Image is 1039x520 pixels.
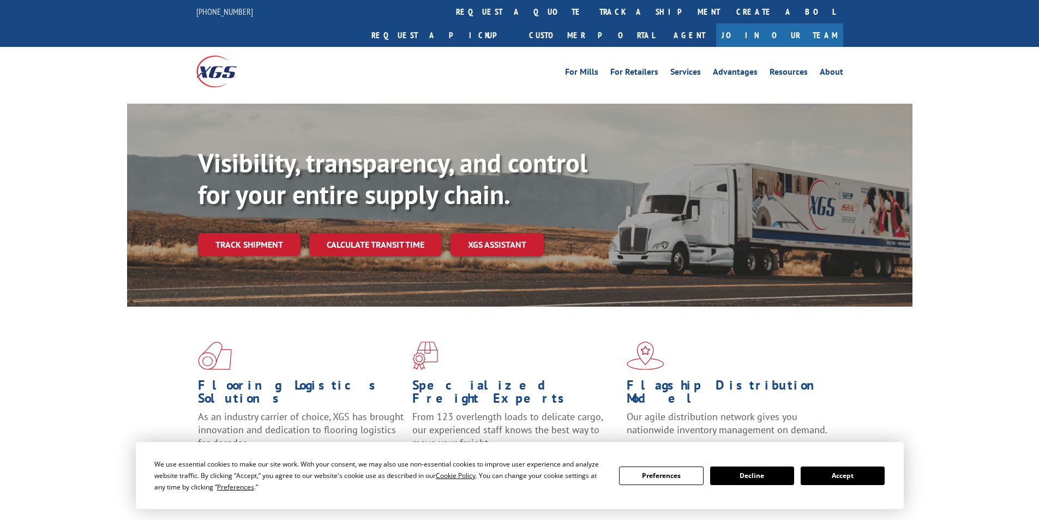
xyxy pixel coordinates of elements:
img: xgs-icon-focused-on-flooring-red [412,342,438,370]
a: Calculate transit time [309,233,442,256]
span: Our agile distribution network gives you nationwide inventory management on demand. [627,410,827,436]
a: Advantages [713,68,758,80]
span: As an industry carrier of choice, XGS has brought innovation and dedication to flooring logistics... [198,410,404,449]
h1: Specialized Freight Experts [412,379,618,410]
a: About [820,68,843,80]
a: Request a pickup [363,23,521,47]
a: Agent [663,23,716,47]
div: Cookie Consent Prompt [136,442,904,509]
button: Accept [801,467,885,485]
h1: Flagship Distribution Model [627,379,833,410]
p: From 123 overlength loads to delicate cargo, our experienced staff knows the best way to move you... [412,410,618,459]
a: For Retailers [610,68,658,80]
button: Preferences [619,467,703,485]
a: XGS ASSISTANT [451,233,544,256]
a: For Mills [565,68,598,80]
a: Customer Portal [521,23,663,47]
span: Cookie Policy [436,471,476,480]
button: Decline [710,467,794,485]
a: Track shipment [198,233,301,256]
div: We use essential cookies to make our site work. With your consent, we may also use non-essential ... [154,458,606,493]
span: Preferences [217,482,254,492]
a: Services [670,68,701,80]
a: Resources [770,68,808,80]
img: xgs-icon-flagship-distribution-model-red [627,342,664,370]
b: Visibility, transparency, and control for your entire supply chain. [198,146,587,211]
a: Join Our Team [716,23,843,47]
img: xgs-icon-total-supply-chain-intelligence-red [198,342,232,370]
a: [PHONE_NUMBER] [196,6,253,17]
h1: Flooring Logistics Solutions [198,379,404,410]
